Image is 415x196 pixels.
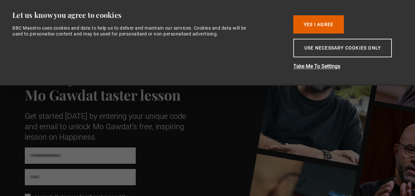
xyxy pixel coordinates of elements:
[293,39,392,57] button: Use necessary cookies only
[293,63,398,70] button: Take Me To Settings
[12,10,283,20] div: Let us know you agree to cookies
[25,70,191,103] h1: Watch your free Mo Gawdat taster lesson
[25,111,191,142] p: Get started [DATE] by entering your unique code and email to unlock Mo Gawdat's free, inspiring l...
[12,25,256,37] div: BBC Maestro uses cookies and data to help us to deliver and maintain our services. Cookies and da...
[293,15,344,34] button: Yes I Agree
